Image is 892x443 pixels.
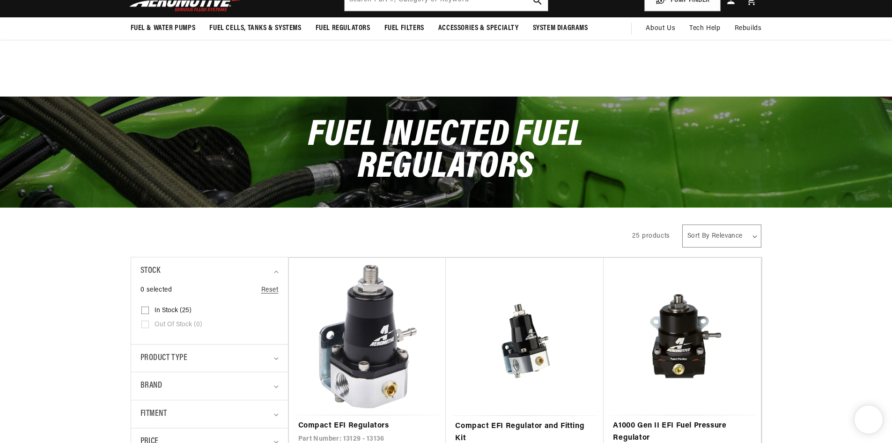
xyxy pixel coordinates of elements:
summary: Brand (0 selected) [140,372,279,400]
span: Brand [140,379,162,393]
summary: Fitment (0 selected) [140,400,279,428]
span: Out of stock (0) [155,321,202,329]
summary: Fuel Cells, Tanks & Systems [202,17,308,39]
summary: Fuel Regulators [309,17,377,39]
a: Compact EFI Regulators [298,420,437,432]
a: About Us [639,17,682,40]
span: Fuel Regulators [316,23,370,33]
span: 25 products [632,233,670,240]
summary: Rebuilds [728,17,769,40]
summary: System Diagrams [526,17,595,39]
span: Fitment [140,407,167,421]
summary: Accessories & Specialty [431,17,526,39]
summary: Fuel & Water Pumps [124,17,203,39]
span: In stock (25) [155,307,192,315]
a: Reset [261,285,279,295]
span: Tech Help [689,23,720,34]
summary: Product type (0 selected) [140,345,279,372]
span: Fuel Filters [384,23,424,33]
span: Stock [140,264,161,278]
summary: Tech Help [682,17,727,40]
span: About Us [646,25,675,32]
span: Rebuilds [735,23,762,34]
summary: Stock (0 selected) [140,257,279,285]
span: 0 selected [140,285,172,295]
summary: Fuel Filters [377,17,431,39]
span: Fuel & Water Pumps [131,23,196,33]
span: Accessories & Specialty [438,23,519,33]
span: Fuel Injected Fuel Regulators [308,117,584,186]
span: Fuel Cells, Tanks & Systems [209,23,301,33]
span: System Diagrams [533,23,588,33]
span: Product type [140,352,188,365]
